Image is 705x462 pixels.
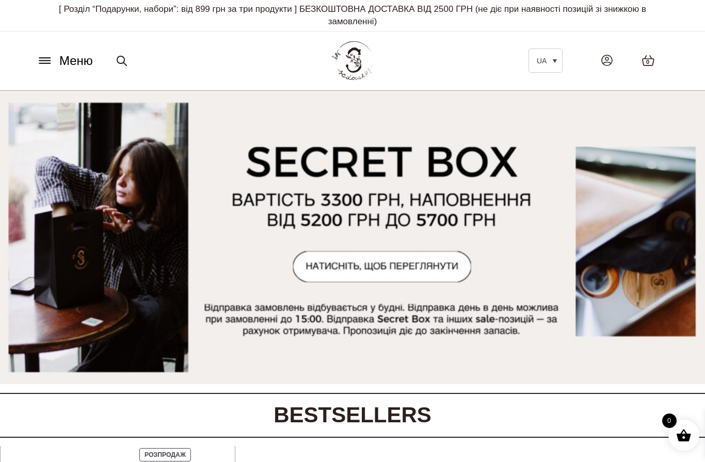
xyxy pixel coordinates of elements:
span: 0 [662,414,677,428]
a: 0 [631,44,665,77]
span: UA [537,57,547,65]
a: UA [528,48,563,73]
span: 0 [646,58,649,67]
span: Розпродаж [145,451,186,458]
img: BY SADOVSKIY [332,41,373,80]
span: Меню [59,52,93,70]
button: Меню [34,51,96,71]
